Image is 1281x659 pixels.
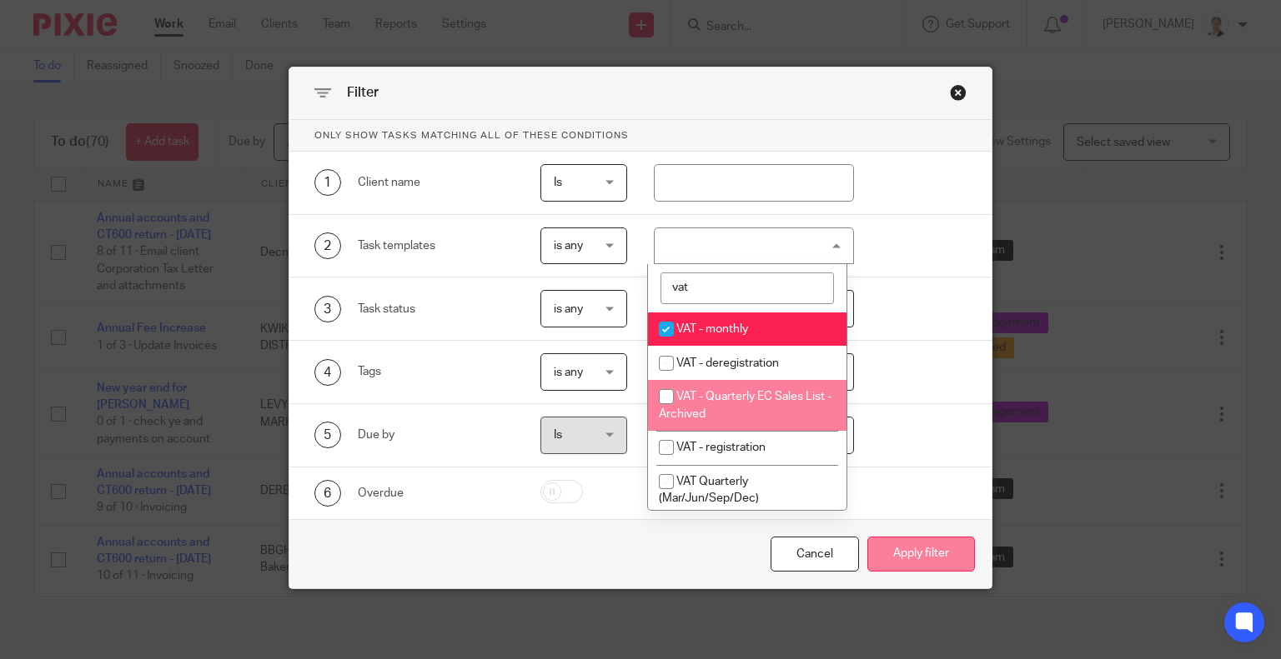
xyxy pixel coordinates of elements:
span: is any [554,240,583,252]
div: 6 [314,480,341,507]
div: Due by [358,427,515,443]
div: 1 [314,169,341,196]
span: Filter [347,86,379,99]
div: 4 [314,359,341,386]
span: VAT Quarterly (Mar/Jun/Sep/Dec) [659,476,759,505]
span: Is [554,177,562,188]
div: Overdue [358,485,515,502]
span: VAT - deregistration [676,357,779,369]
div: 3 [314,296,341,322]
span: is any [554,303,583,315]
div: Tags [358,363,515,380]
span: Is [554,429,562,441]
p: Only show tasks matching all of these conditions [289,120,992,152]
div: 5 [314,422,341,448]
div: 2 [314,232,341,259]
span: VAT - monthly [676,323,748,335]
button: Apply filter [867,537,975,572]
div: Close this dialog window [950,84,967,101]
span: VAT - Quarterly EC Sales List - Archived [659,391,831,420]
div: Client name [358,174,515,191]
span: is any [554,367,583,378]
input: Search options... [661,272,834,304]
span: VAT - registration [676,442,766,453]
div: Close this dialog window [771,537,859,572]
div: Task status [358,301,515,317]
div: Task templates [358,237,515,254]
